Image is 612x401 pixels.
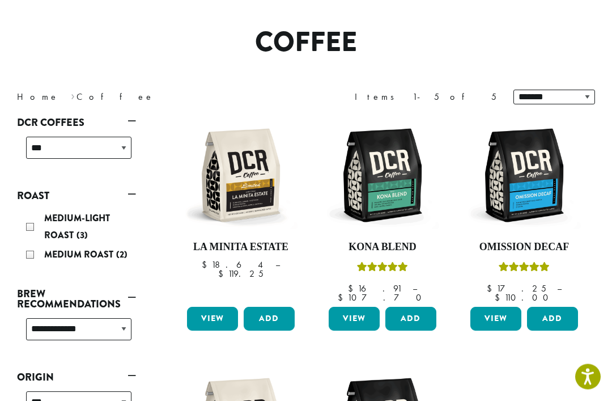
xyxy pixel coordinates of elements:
bdi: 110.00 [495,292,554,304]
div: DCR Coffees [17,133,136,173]
h4: Omission Decaf [467,242,581,254]
a: View [470,307,521,331]
bdi: 16.91 [348,283,402,295]
button: Add [527,307,578,331]
h4: Kona Blend [326,242,439,254]
nav: Breadcrumb [17,91,289,104]
span: $ [348,283,358,295]
a: View [187,307,238,331]
button: Add [244,307,295,331]
img: DCR-12oz-La-Minita-Estate-Stock-scaled.png [184,119,297,233]
a: Home [17,91,59,103]
a: Roast [17,187,136,206]
img: DCR-12oz-Omission-Decaf-scaled.png [467,119,581,233]
span: – [557,283,562,295]
span: Medium-Light Roast [44,212,110,242]
span: $ [218,268,228,280]
img: DCR-12oz-Kona-Blend-Stock-scaled.png [326,119,439,233]
a: DCR Coffees [17,113,136,133]
span: – [413,283,417,295]
span: (3) [76,229,88,242]
h1: Coffee [8,27,603,60]
bdi: 17.25 [487,283,546,295]
span: $ [495,292,504,304]
span: $ [338,292,347,304]
a: Kona BlendRated 5.00 out of 5 [326,119,439,303]
div: Items 1-5 of 5 [355,91,496,104]
span: – [275,259,280,271]
div: Brew Recommendations [17,314,136,354]
a: Brew Recommendations [17,285,136,314]
span: (2) [116,248,127,261]
bdi: 18.64 [202,259,265,271]
div: Rated 4.33 out of 5 [499,261,550,278]
span: $ [487,283,496,295]
span: › [71,87,75,104]
a: Origin [17,368,136,387]
span: $ [202,259,211,271]
a: La Minita Estate [184,119,297,303]
bdi: 107.70 [338,292,427,304]
h4: La Minita Estate [184,242,297,254]
a: Omission DecafRated 4.33 out of 5 [467,119,581,303]
a: View [329,307,380,331]
div: Roast [17,206,136,271]
button: Add [385,307,436,331]
bdi: 119.25 [218,268,263,280]
div: Rated 5.00 out of 5 [357,261,408,278]
span: Medium Roast [44,248,116,261]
